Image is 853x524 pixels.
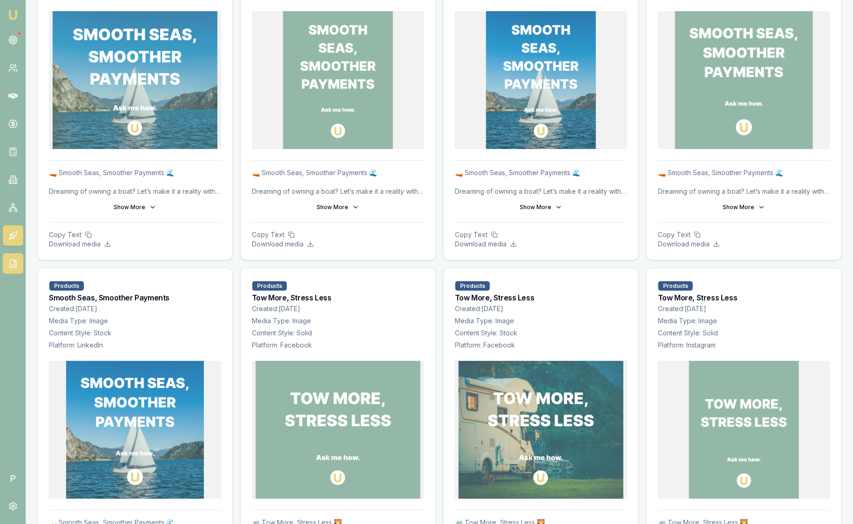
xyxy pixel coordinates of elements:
[252,168,424,196] p: 🚤 Smooth Seas, Smoother Payments 🌊 Dreaming of owning a boat? Let’s make it a reality with flexib...
[455,304,627,313] p: Created: [DATE]
[252,316,424,326] p: Media Type: Image
[252,304,424,313] p: Created: [DATE]
[252,230,424,239] p: Copy Text
[252,200,424,215] button: Show More
[49,294,221,301] h3: Smooth Seas, Smoother Payments
[252,294,424,301] h3: Tow More, Stress Less
[283,11,393,149] img: Smooth Seas, Smoother Payments
[658,168,830,196] p: 🚤 Smooth Seas, Smoother Payments 🌊 Dreaming of owning a boat? Let’s make it a reality with flexib...
[455,316,627,326] p: Media Type: Image
[658,328,830,338] p: Content Style: Solid
[486,11,596,149] img: Smooth Seas, Smoother Payments
[252,340,424,350] p: Platform: Facebook
[455,294,627,301] h3: Tow More, Stress Less
[49,328,221,338] p: Content Style: Stock
[49,239,221,249] p: Download media
[658,200,830,215] button: Show More
[49,340,221,350] p: Platform: LinkedIn
[49,230,221,239] p: Copy Text
[658,239,830,249] p: Download media
[455,168,627,196] p: 🚤 Smooth Seas, Smoother Payments 🌊 Dreaming of owning a boat? Let’s make it a reality with flexib...
[49,168,221,196] p: 🚤 Smooth Seas, Smoother Payments 🌊 Dreaming of owning a boat? Let’s make it a reality with flexib...
[689,361,799,499] img: Tow More, Stress Less
[49,316,221,326] p: Media Type: Image
[66,361,204,499] img: Smooth Seas, Smoother Payments
[7,9,19,20] img: emu-icon-u.png
[658,230,830,239] p: Copy Text
[658,304,830,313] p: Created: [DATE]
[252,281,287,291] div: Products
[256,361,420,499] img: Tow More, Stress Less
[455,281,490,291] div: Products
[252,239,424,249] p: Download media
[658,294,830,301] h3: Tow More, Stress Less
[49,200,221,215] button: Show More
[252,328,424,338] p: Content Style: Solid
[658,281,693,291] div: Products
[455,230,627,239] p: Copy Text
[658,340,830,350] p: Platform: Instagram
[455,239,627,249] p: Download media
[459,361,623,499] img: Tow More, Stress Less
[455,200,627,215] button: Show More
[53,11,217,149] img: Smooth Seas, Smoother Payments
[3,468,23,489] span: P
[675,11,813,149] img: Smooth Seas, Smoother Payments
[49,281,84,291] div: Products
[49,304,221,313] p: Created: [DATE]
[455,340,627,350] p: Platform: Facebook
[455,328,627,338] p: Content Style: Stock
[658,316,830,326] p: Media Type: Image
